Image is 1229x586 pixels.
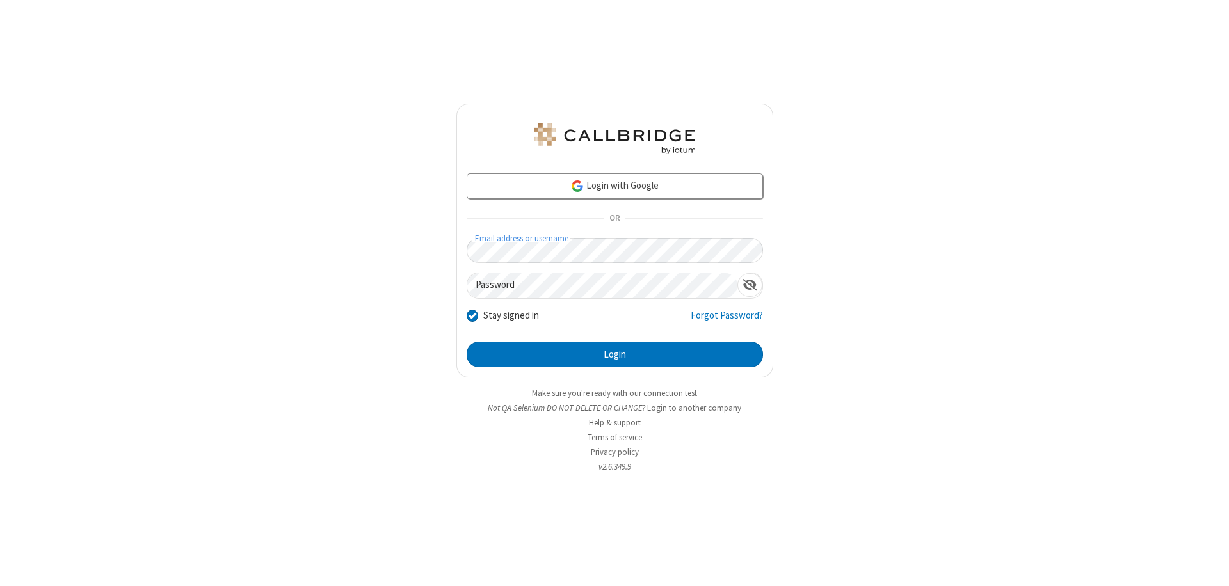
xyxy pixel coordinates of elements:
span: OR [604,210,625,228]
a: Forgot Password? [691,308,763,333]
li: v2.6.349.9 [456,461,773,473]
a: Login with Google [467,173,763,199]
input: Password [467,273,737,298]
a: Make sure you're ready with our connection test [532,388,697,399]
button: Login to another company [647,402,741,414]
div: Show password [737,273,762,297]
a: Privacy policy [591,447,639,457]
img: QA Selenium DO NOT DELETE OR CHANGE [531,123,698,154]
a: Terms of service [588,432,642,443]
img: google-icon.png [570,179,584,193]
a: Help & support [589,417,641,428]
button: Login [467,342,763,367]
li: Not QA Selenium DO NOT DELETE OR CHANGE? [456,402,773,414]
input: Email address or username [467,238,763,263]
label: Stay signed in [483,308,539,323]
